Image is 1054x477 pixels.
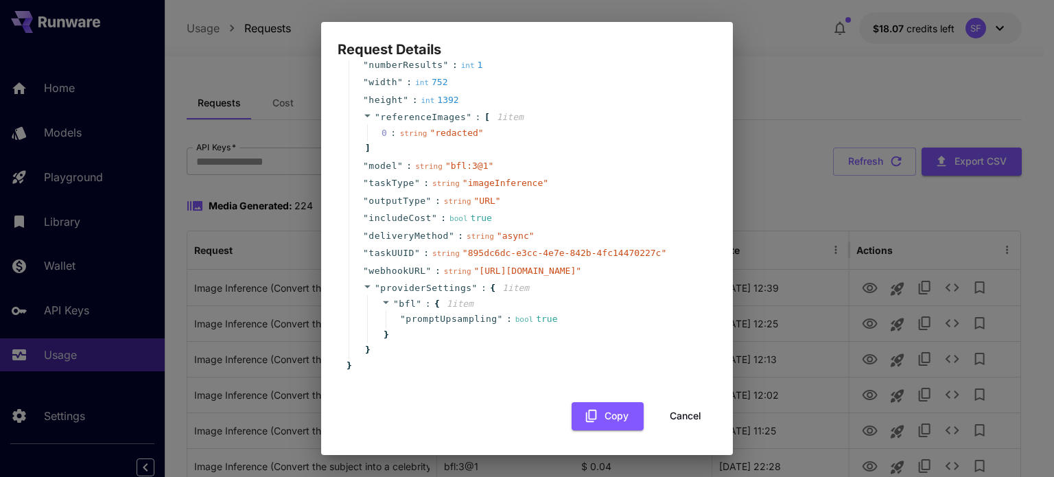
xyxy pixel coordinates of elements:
span: } [363,343,371,357]
span: " [375,112,380,122]
span: : [441,211,446,225]
span: " [414,248,420,258]
span: " [URL][DOMAIN_NAME] " [474,266,582,276]
span: string [432,249,460,258]
span: 1 item [497,112,524,122]
span: " [363,178,368,188]
span: bool [449,214,468,223]
span: includeCost [368,211,432,225]
span: : [506,312,512,326]
span: : [425,297,431,311]
span: " [397,161,403,171]
span: " [397,77,403,87]
span: deliveryMethod [368,229,449,243]
span: : [481,281,487,295]
span: numberResults [368,58,443,72]
button: Cancel [655,402,716,430]
span: { [434,297,440,311]
span: " [466,112,471,122]
span: " bfl:3@1 " [445,161,493,171]
div: 1392 [421,93,458,107]
span: " [416,299,421,309]
span: " [414,178,420,188]
span: outputType [368,194,425,208]
span: } [382,328,389,342]
h2: Request Details [321,22,733,60]
span: : [406,75,412,89]
span: referenceImages [380,112,466,122]
span: : [423,176,429,190]
span: : [435,264,441,278]
span: : [452,58,458,72]
span: " [363,77,368,87]
span: int [421,96,434,105]
span: " imageInference " [462,178,548,188]
span: model [368,159,397,173]
span: " async " [497,231,535,241]
span: bfl [399,299,416,309]
span: : [458,229,463,243]
span: " [426,266,432,276]
span: : [435,194,441,208]
span: bool [515,315,534,324]
span: } [344,359,352,373]
span: height [368,93,403,107]
span: : [412,93,418,107]
span: string [400,129,428,138]
span: " [363,60,368,70]
span: " [363,231,368,241]
div: : [390,126,396,140]
span: string [467,232,494,241]
span: " [363,266,368,276]
span: " [400,314,406,324]
span: : [476,110,481,124]
span: promptUpsampling [406,312,497,326]
span: " [449,231,454,241]
span: " [443,60,449,70]
span: : [406,159,412,173]
span: " [363,196,368,206]
span: 1 item [502,283,529,293]
span: " [375,283,380,293]
span: " [363,95,368,105]
span: " redacted " [430,128,483,138]
span: " [363,161,368,171]
span: " URL " [474,196,501,206]
span: string [432,179,460,188]
span: int [461,61,475,70]
span: " [472,283,478,293]
span: webhookURL [368,264,425,278]
div: 752 [415,75,447,89]
span: ] [363,141,371,155]
span: : [423,246,429,260]
span: providerSettings [380,283,471,293]
span: string [415,162,443,171]
span: [ [484,110,490,124]
span: width [368,75,397,89]
span: " [426,196,432,206]
span: string [444,197,471,206]
div: 1 [461,58,483,72]
span: " [363,248,368,258]
span: taskUUID [368,246,414,260]
span: 0 [382,126,400,140]
span: string [444,267,471,276]
span: int [415,78,429,87]
span: 1 item [447,299,473,309]
div: true [515,312,558,326]
span: " [432,213,437,223]
button: Copy [572,402,644,430]
span: " 895dc6dc-e3cc-4e7e-842b-4fc14470227c " [462,248,666,258]
span: { [490,281,495,295]
span: " [393,299,399,309]
div: true [449,211,492,225]
span: " [363,213,368,223]
span: taskType [368,176,414,190]
span: " [497,314,503,324]
span: " [403,95,408,105]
